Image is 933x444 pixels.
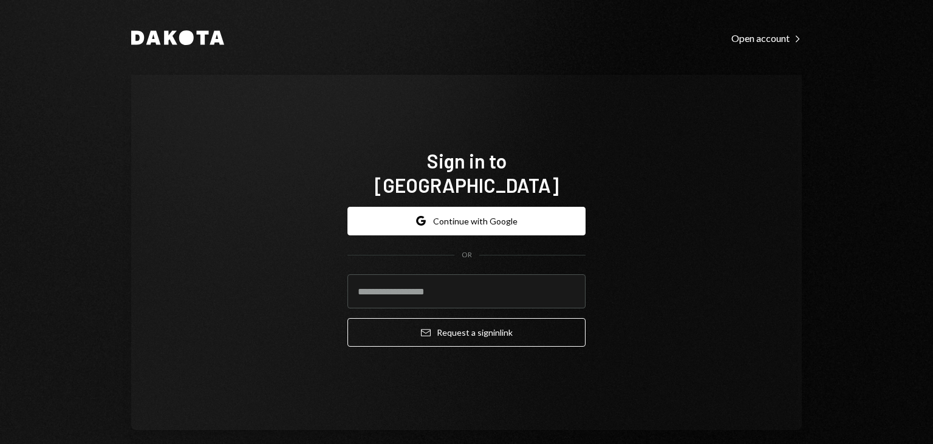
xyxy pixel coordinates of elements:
button: Continue with Google [347,207,586,235]
button: Request a signinlink [347,318,586,347]
a: Open account [731,31,802,44]
h1: Sign in to [GEOGRAPHIC_DATA] [347,148,586,197]
div: Open account [731,32,802,44]
div: OR [462,250,472,260]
